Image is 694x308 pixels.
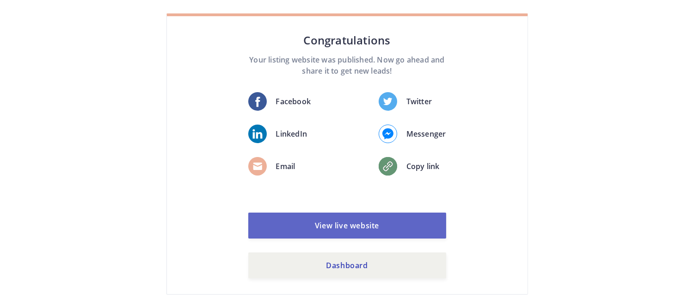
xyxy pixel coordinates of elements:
[276,128,307,139] p: LinkedIn
[276,96,311,107] p: Facebook
[248,92,267,111] img: fb
[248,125,267,143] img: fb
[276,161,295,172] p: Email
[379,92,397,111] img: twitter
[406,161,440,172] p: Copy link
[248,32,446,49] h4: Congratulations
[248,54,446,76] p: Your listing website was published. Now go ahead and share it to get new leads!
[248,157,267,176] img: fb
[406,128,446,139] p: Messenger
[406,96,432,107] p: Twitter
[248,252,446,278] a: Dashboard
[248,213,446,239] a: View live website
[379,157,397,176] img: fb
[379,125,397,143] img: fb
